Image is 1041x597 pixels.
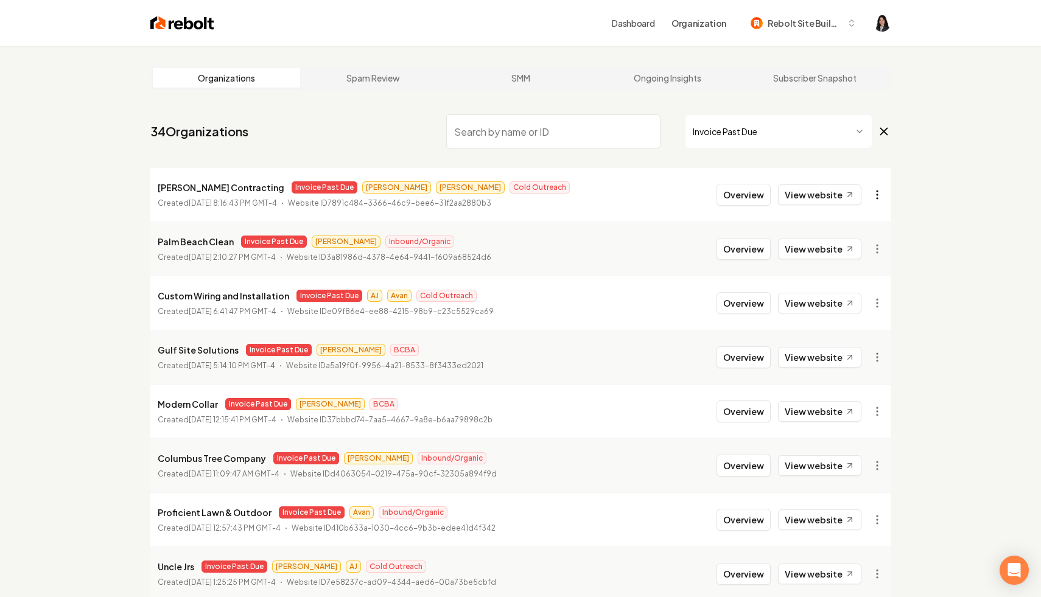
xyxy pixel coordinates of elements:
[717,292,771,314] button: Overview
[189,469,279,478] time: [DATE] 11:09:47 AM GMT-4
[273,452,339,464] span: Invoice Past Due
[296,290,362,302] span: Invoice Past Due
[150,15,214,32] img: Rebolt Logo
[366,560,426,573] span: Cold Outreach
[362,181,431,194] span: [PERSON_NAME]
[279,506,345,518] span: Invoice Past Due
[158,397,218,411] p: Modern Collar
[158,343,239,357] p: Gulf Site Solutions
[370,398,398,410] span: BCBA
[189,253,276,262] time: [DATE] 2:10:27 PM GMT-4
[717,184,771,206] button: Overview
[778,293,861,313] a: View website
[612,17,654,29] a: Dashboard
[317,344,385,356] span: [PERSON_NAME]
[418,452,486,464] span: Inbound/Organic
[874,15,891,32] img: Haley Paramoure
[778,455,861,476] a: View website
[717,563,771,585] button: Overview
[379,506,447,518] span: Inbound/Organic
[287,576,496,588] p: Website ID 7e58237c-ad09-4344-aed6-00a73be5cbfd
[349,506,374,518] span: Avan
[287,414,492,426] p: Website ID 37bbbd74-7aa5-4667-9a8e-b6aa79898c2b
[288,197,491,209] p: Website ID 7891c484-3366-46c9-bee6-31f2aa2880b3
[751,17,763,29] img: Rebolt Site Builder
[717,238,771,260] button: Overview
[346,560,361,573] span: AJ
[664,12,734,34] button: Organization
[158,180,284,195] p: [PERSON_NAME] Contracting
[158,505,272,520] p: Proficient Lawn & Outdoor
[158,234,234,249] p: Palm Beach Clean
[189,415,276,424] time: [DATE] 12:15:41 PM GMT-4
[717,346,771,368] button: Overview
[385,236,454,248] span: Inbound/Organic
[158,197,277,209] p: Created
[158,468,279,480] p: Created
[158,414,276,426] p: Created
[312,236,380,248] span: [PERSON_NAME]
[416,290,477,302] span: Cold Outreach
[241,236,307,248] span: Invoice Past Due
[189,198,277,208] time: [DATE] 8:16:43 PM GMT-4
[874,15,891,32] button: Open user button
[447,68,594,88] a: SMM
[286,360,483,372] p: Website ID a5a19f0f-9956-4a21-8533-8f3433ed2021
[158,360,275,372] p: Created
[390,344,419,356] span: BCBA
[158,559,194,574] p: Uncle Jrs
[778,401,861,422] a: View website
[594,68,741,88] a: Ongoing Insights
[290,468,497,480] p: Website ID d4063054-0219-475a-90cf-32305a894f9d
[1000,556,1029,585] div: Open Intercom Messenger
[189,307,276,316] time: [DATE] 6:41:47 PM GMT-4
[717,400,771,422] button: Overview
[158,522,281,534] p: Created
[292,522,496,534] p: Website ID 410b633a-1030-4cc6-9b3b-edee41d4f342
[153,68,300,88] a: Organizations
[287,251,491,264] p: Website ID 3a81986d-4378-4e64-9441-f609a68524d6
[158,305,276,318] p: Created
[436,181,505,194] span: [PERSON_NAME]
[717,455,771,477] button: Overview
[300,68,447,88] a: Spam Review
[158,451,266,466] p: Columbus Tree Company
[768,17,842,30] span: Rebolt Site Builder
[292,181,357,194] span: Invoice Past Due
[367,290,382,302] span: AJ
[189,361,275,370] time: [DATE] 5:14:10 PM GMT-4
[778,347,861,368] a: View website
[158,288,289,303] p: Custom Wiring and Installation
[446,114,661,148] input: Search by name or ID
[225,398,291,410] span: Invoice Past Due
[778,239,861,259] a: View website
[741,68,888,88] a: Subscriber Snapshot
[246,344,312,356] span: Invoice Past Due
[158,576,276,588] p: Created
[287,305,494,318] p: Website ID e09f86e4-ee88-4215-98b9-c23c5529ca69
[387,290,412,302] span: Avan
[717,509,771,531] button: Overview
[189,578,276,587] time: [DATE] 1:25:25 PM GMT-4
[189,523,281,532] time: [DATE] 12:57:43 PM GMT-4
[510,181,570,194] span: Cold Outreach
[272,560,341,573] span: [PERSON_NAME]
[778,184,861,205] a: View website
[344,452,413,464] span: [PERSON_NAME]
[158,251,276,264] p: Created
[202,560,267,573] span: Invoice Past Due
[778,564,861,584] a: View website
[296,398,365,410] span: [PERSON_NAME]
[778,509,861,530] a: View website
[150,123,248,140] a: 34Organizations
